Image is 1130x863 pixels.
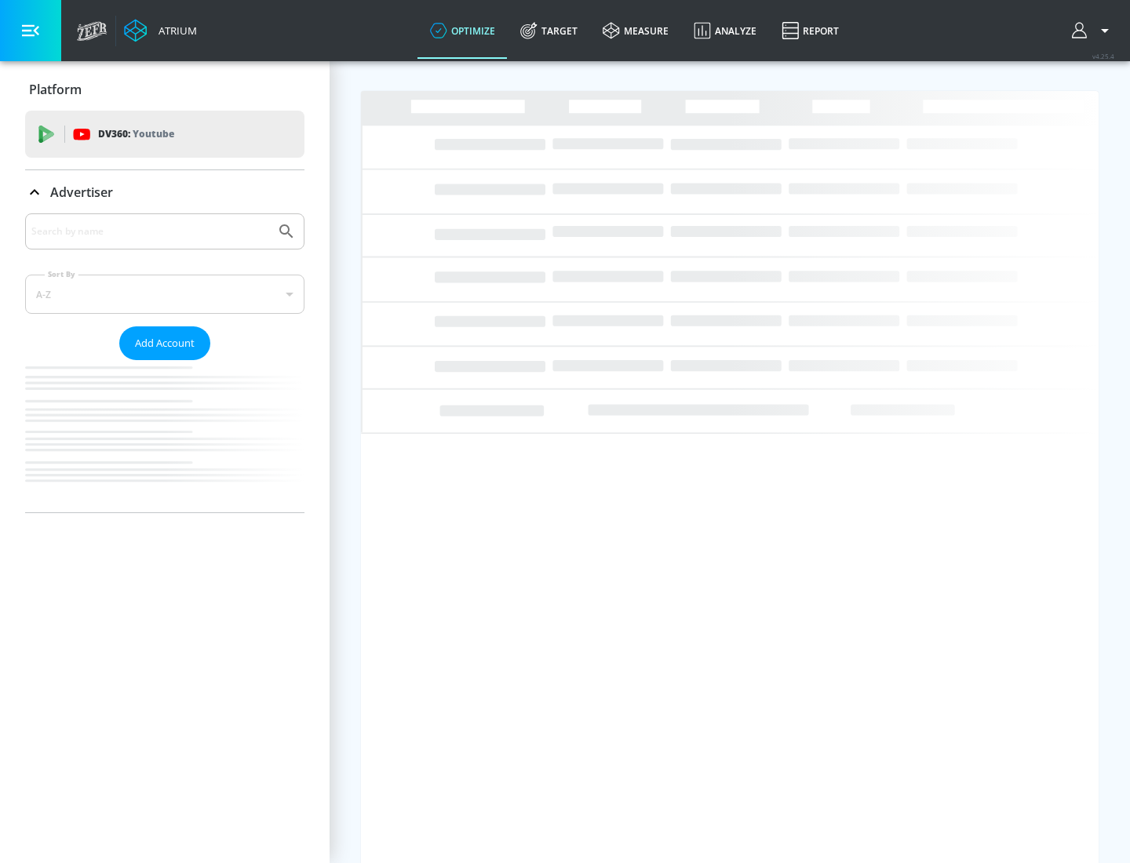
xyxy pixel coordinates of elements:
[508,2,590,59] a: Target
[133,126,174,142] p: Youtube
[152,24,197,38] div: Atrium
[25,170,304,214] div: Advertiser
[124,19,197,42] a: Atrium
[25,67,304,111] div: Platform
[590,2,681,59] a: measure
[25,213,304,512] div: Advertiser
[50,184,113,201] p: Advertiser
[135,334,195,352] span: Add Account
[29,81,82,98] p: Platform
[98,126,174,143] p: DV360:
[45,269,78,279] label: Sort By
[25,360,304,512] nav: list of Advertiser
[25,275,304,314] div: A-Z
[1092,52,1114,60] span: v 4.25.4
[681,2,769,59] a: Analyze
[119,326,210,360] button: Add Account
[25,111,304,158] div: DV360: Youtube
[417,2,508,59] a: optimize
[769,2,851,59] a: Report
[31,221,269,242] input: Search by name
